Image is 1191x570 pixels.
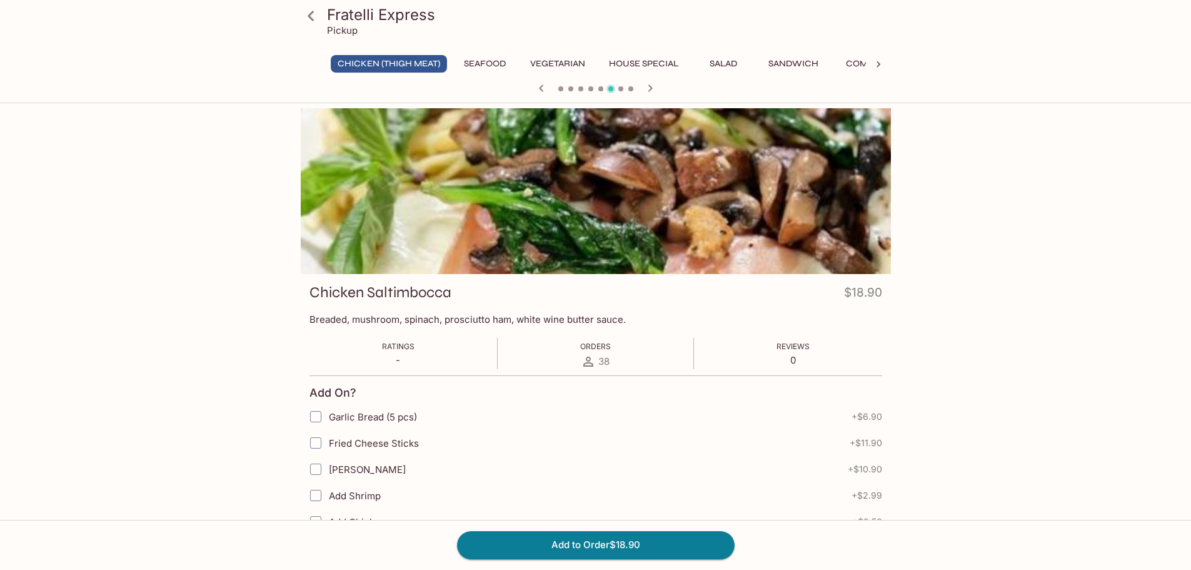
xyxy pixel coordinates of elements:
h3: Chicken Saltimbocca [309,283,451,302]
span: Reviews [776,342,810,351]
span: 38 [598,355,610,367]
p: - [382,354,415,366]
span: Fried Cheese Sticks [329,437,419,449]
span: + $2.99 [852,491,882,501]
span: Ratings [382,342,415,351]
button: Salad [695,55,751,73]
span: + $10.90 [848,464,882,474]
p: 0 [776,354,810,366]
button: Seafood [457,55,513,73]
span: Add Chicken [329,516,386,528]
h4: Add On? [309,386,356,400]
span: + $2.50 [852,517,882,527]
div: Chicken Saltimbocca [301,108,891,274]
button: Sandwich [761,55,825,73]
span: Orders [580,342,611,351]
span: Add Shrimp [329,490,381,502]
h3: Fratelli Express [327,5,886,24]
span: Garlic Bread (5 pcs) [329,411,417,423]
button: Add to Order$18.90 [457,531,735,559]
p: Pickup [327,24,358,36]
button: Chicken (Thigh Meat) [331,55,447,73]
button: House Special [602,55,685,73]
h4: $18.90 [844,283,882,307]
span: + $11.90 [850,438,882,448]
button: Vegetarian [523,55,592,73]
span: + $6.90 [852,412,882,422]
span: [PERSON_NAME] [329,464,406,476]
p: Breaded, mushroom, spinach, prosciutto ham, white wine butter sauce. [309,313,882,325]
button: Combo [835,55,892,73]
